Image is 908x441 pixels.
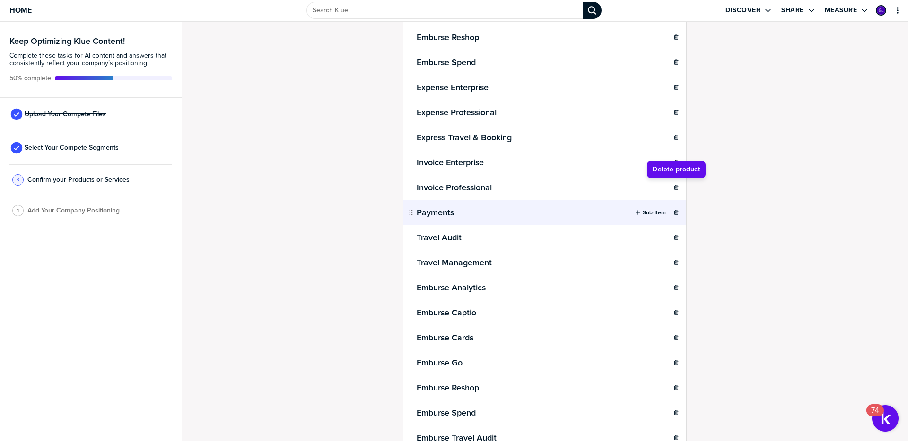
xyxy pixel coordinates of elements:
li: Emburse Analytics [403,275,687,300]
li: Expense Professional [403,100,687,125]
li: Travel Audit [403,225,687,250]
span: 4 [17,207,19,214]
label: Discover [725,6,760,15]
li: Invoice Enterprise [403,150,687,175]
span: Add Your Company Positioning [27,207,120,214]
span: 3 [17,176,19,183]
li: Travel Management [403,250,687,275]
h2: Travel Audit [415,231,463,244]
h2: Emburse Spend [415,406,478,419]
h2: Emburse Analytics [415,281,488,294]
li: Emburse Spend [403,50,687,75]
label: Measure [825,6,857,15]
h2: Invoice Enterprise [415,156,486,169]
button: Open Resource Center, 74 new notifications [872,405,899,432]
h2: Express Travel & Booking [415,131,514,144]
h2: Emburse Go [415,356,464,369]
li: Emburse Reshop [403,25,687,50]
h2: Emburse Reshop [415,381,481,394]
div: Guy Larcom III [876,5,886,16]
button: Sub-Item [631,206,670,219]
li: Emburse Captio [403,300,687,325]
li: Invoice Professional [403,175,687,200]
span: Confirm your Products or Services [27,176,130,184]
h2: Expense Enterprise [415,81,490,94]
h3: Keep Optimizing Klue Content! [9,37,172,45]
h2: Travel Management [415,256,494,269]
span: Upload Your Compete Files [25,110,106,118]
h2: Payments [415,206,456,219]
li: Expense Enterprise [403,75,687,100]
span: Complete these tasks for AI content and answers that consistently reflect your company’s position... [9,52,172,67]
li: PaymentsSub-Item [403,200,687,225]
input: Search Klue [306,2,583,19]
span: Active [9,75,51,82]
h2: Emburse Spend [415,56,478,69]
h2: Invoice Professional [415,181,494,194]
span: Home [9,6,32,14]
h2: Emburse Reshop [415,31,481,44]
h2: Emburse Cards [415,331,475,344]
div: Search Klue [583,2,602,19]
li: Emburse Cards [403,325,687,350]
li: Emburse Spend [403,400,687,425]
span: Select Your Compete Segments [25,144,119,152]
label: Share [781,6,804,15]
h2: Emburse Captio [415,306,478,319]
label: Sub-Item [643,209,666,216]
h2: Expense Professional [415,106,498,119]
a: Edit Profile [875,4,887,17]
span: Delete product [653,165,700,174]
li: Emburse Go [403,350,687,375]
img: b33c87109bb767368347c9a732cd5a15-sml.png [877,6,885,15]
li: Express Travel & Booking [403,125,687,150]
div: 74 [871,410,879,423]
li: Emburse Reshop [403,375,687,400]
